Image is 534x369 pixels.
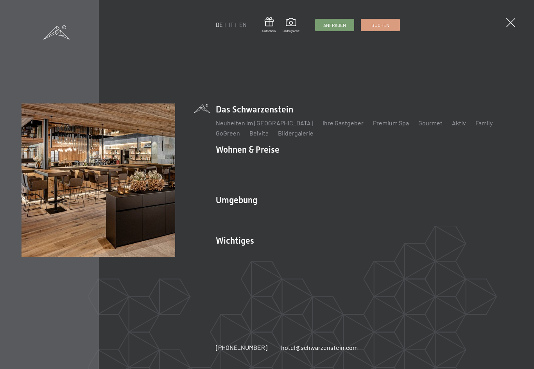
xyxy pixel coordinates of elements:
[262,17,276,33] a: Gutschein
[323,119,364,127] a: Ihre Gastgeber
[418,119,443,127] a: Gourmet
[216,119,313,127] a: Neuheiten im [GEOGRAPHIC_DATA]
[475,119,493,127] a: Family
[283,18,299,33] a: Bildergalerie
[281,343,358,352] a: hotel@schwarzenstein.com
[249,129,269,137] a: Belvita
[216,129,240,137] a: GoGreen
[22,103,175,257] img: Wellnesshotel Südtirol SCHWARZENSTEIN - Wellnessurlaub in den Alpen, Wandern und Wellness
[216,21,223,28] a: DE
[229,21,233,28] a: IT
[239,21,247,28] a: EN
[216,343,267,352] a: [PHONE_NUMBER]
[315,19,354,31] a: Anfragen
[216,344,267,351] span: [PHONE_NUMBER]
[361,19,400,31] a: Buchen
[262,29,276,33] span: Gutschein
[323,22,346,29] span: Anfragen
[278,129,314,137] a: Bildergalerie
[452,119,466,127] a: Aktiv
[371,22,389,29] span: Buchen
[373,119,409,127] a: Premium Spa
[283,29,299,33] span: Bildergalerie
